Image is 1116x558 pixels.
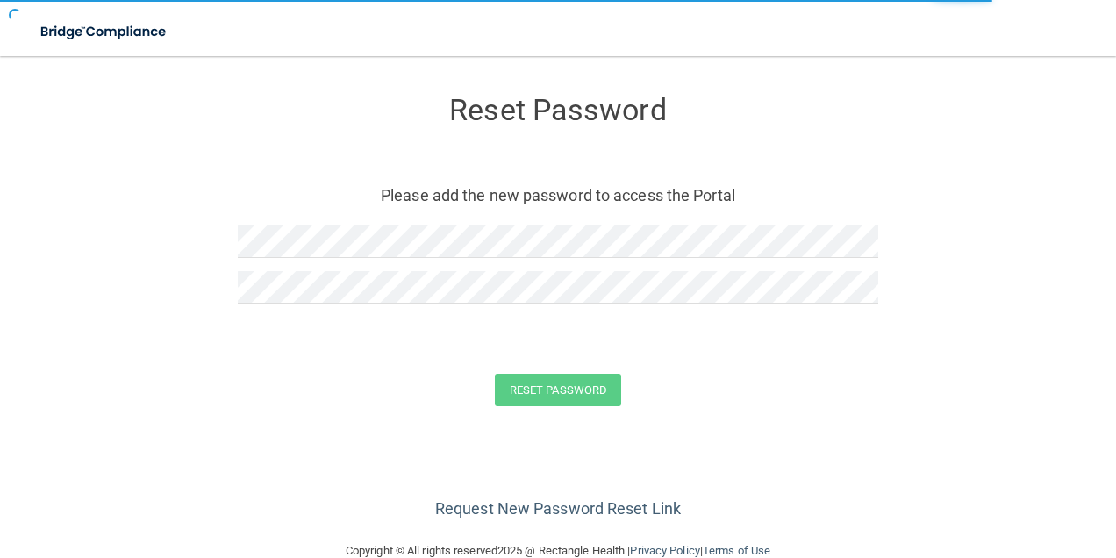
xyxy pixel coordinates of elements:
[238,94,878,126] h3: Reset Password
[251,181,865,210] p: Please add the new password to access the Portal
[495,374,621,406] button: Reset Password
[435,499,681,518] a: Request New Password Reset Link
[703,544,770,557] a: Terms of Use
[26,14,182,50] img: bridge_compliance_login_screen.278c3ca4.svg
[630,544,699,557] a: Privacy Policy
